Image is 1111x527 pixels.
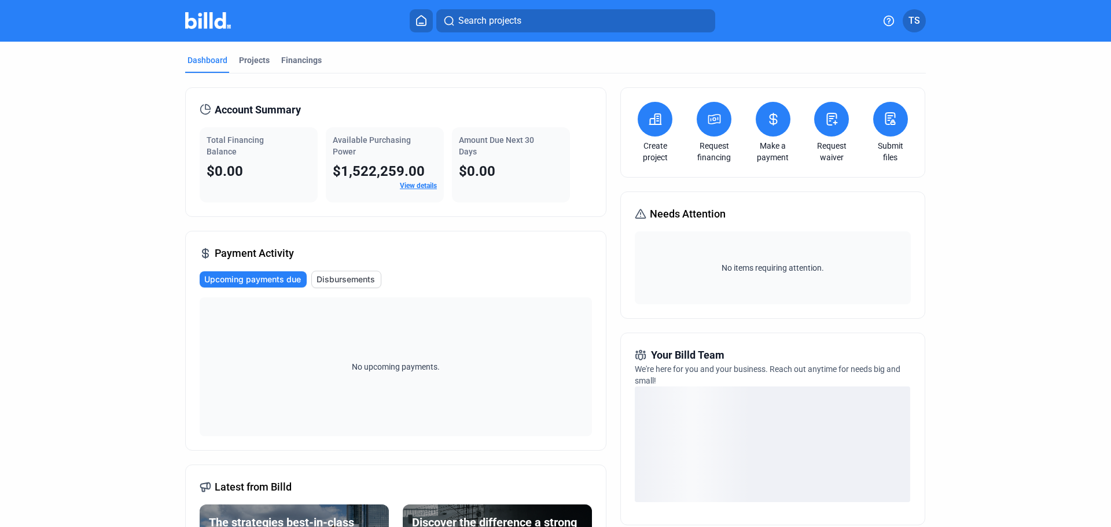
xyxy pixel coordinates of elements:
span: $0.00 [459,163,495,179]
a: Submit files [870,140,911,163]
span: No upcoming payments. [344,361,447,373]
span: Payment Activity [215,245,294,261]
span: Needs Attention [650,206,726,222]
span: Upcoming payments due [204,274,301,285]
a: Make a payment [753,140,793,163]
span: Amount Due Next 30 Days [459,135,534,156]
button: Upcoming payments due [200,271,307,288]
a: Request financing [694,140,734,163]
span: Your Billd Team [651,347,724,363]
div: loading [635,386,910,502]
button: Search projects [436,9,715,32]
div: Financings [281,54,322,66]
span: TS [908,14,920,28]
span: $1,522,259.00 [333,163,425,179]
a: Create project [635,140,675,163]
span: Latest from Billd [215,479,292,495]
button: Disbursements [311,271,381,288]
span: Available Purchasing Power [333,135,411,156]
span: Disbursements [317,274,375,285]
span: Search projects [458,14,521,28]
a: Request waiver [811,140,852,163]
span: No items requiring attention. [639,262,906,274]
div: Projects [239,54,270,66]
div: Dashboard [187,54,227,66]
span: $0.00 [207,163,243,179]
span: We're here for you and your business. Reach out anytime for needs big and small! [635,364,900,385]
img: Billd Company Logo [185,12,231,29]
span: Total Financing Balance [207,135,264,156]
a: View details [400,182,437,190]
button: TS [903,9,926,32]
span: Account Summary [215,102,301,118]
